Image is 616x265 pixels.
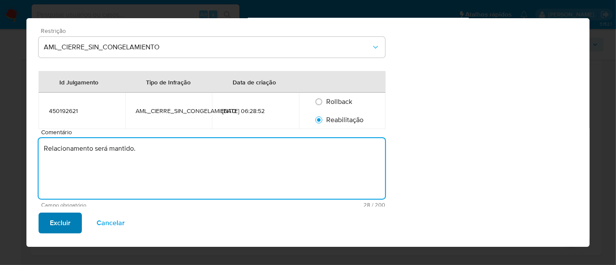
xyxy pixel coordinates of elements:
[85,212,136,233] button: Cancelar
[222,107,288,115] div: [DATE] 06:28:52
[39,212,82,233] button: Excluir
[44,43,371,52] span: AML_CIERRE_SIN_CONGELAMIENTO
[50,213,71,232] span: Excluir
[213,202,385,208] span: Máximo de 200 caracteres
[327,97,353,107] span: Rollback
[49,107,115,115] div: 450192621
[136,107,201,115] div: AML_CIERRE_SIN_CONGELAMIENTO
[41,202,213,208] span: Campo obrigatório
[41,28,387,34] span: Restrição
[327,115,364,125] span: Reabilitação
[39,37,385,58] button: Restriction
[41,129,388,136] span: Comentário
[97,213,125,232] span: Cancelar
[39,138,385,199] textarea: Relacionamento será mantido.
[136,71,201,92] div: Tipo de Infração
[49,71,109,92] div: Id Julgamento
[222,71,286,92] div: Data de criação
